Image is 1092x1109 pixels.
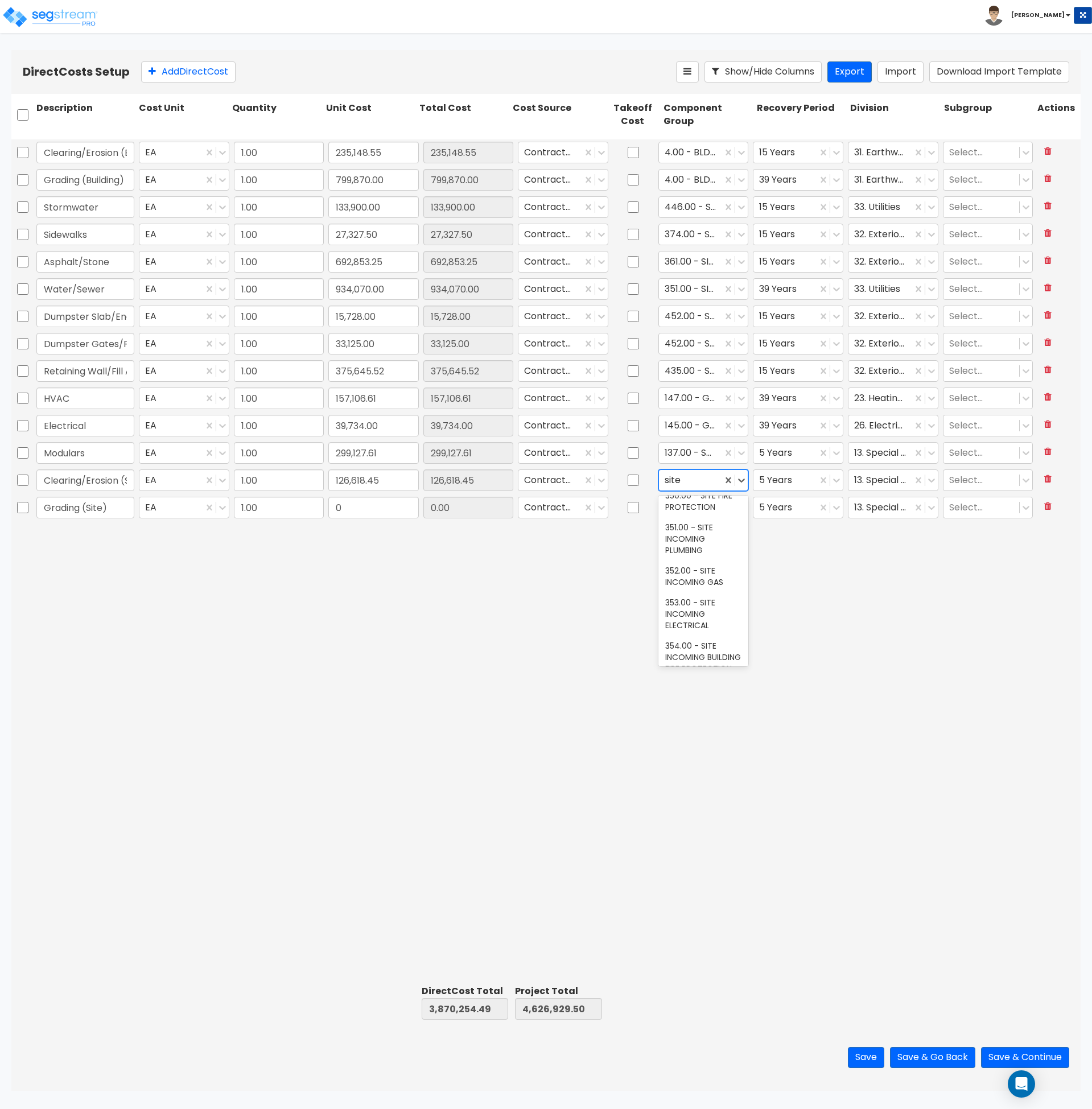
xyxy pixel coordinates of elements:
div: 147.00 - GENERAL HVAC EQUIPMENT/DUCTWORK [658,387,749,409]
div: Cost Unit [137,100,230,130]
div: 13. Special Construction [848,442,938,464]
div: 15 Years [753,333,843,354]
div: 32. Exterior Improvements [848,306,938,327]
div: Contractor Cost [518,196,608,218]
button: Delete Row [1037,224,1058,244]
div: Description [34,100,137,130]
div: 39 Years [753,278,843,300]
div: 32. Exterior Improvements [848,360,938,382]
div: 15 Years [753,306,843,327]
div: 137.00 - SPECIALTIES [658,442,749,464]
div: EA [139,469,229,491]
div: 15 Years [753,142,843,163]
div: 5 Years [753,469,843,491]
div: 15 Years [753,251,843,273]
div: 33. Utilities [848,196,938,218]
div: EA [139,196,229,218]
div: Project Total [515,985,601,998]
div: Division [848,100,941,130]
div: 361.00 - SITE ASPHALT PAVING [658,251,749,273]
div: EA [139,387,229,409]
button: Delete Row [1037,415,1058,435]
div: 374.00 - SITE CONCRETE PATHS/SIDEWALKS [658,224,749,245]
div: EA [139,442,229,464]
div: 33. Utilities [848,278,938,300]
b: [PERSON_NAME] [1011,11,1065,19]
div: 31. Earthwork [848,169,938,191]
div: 15 Years [753,196,843,218]
div: 13. Special Construction [848,469,938,491]
button: Save & Go Back [890,1047,975,1068]
div: EA [139,415,229,436]
div: 351.00 - SITE INCOMING PLUMBING [658,517,749,560]
div: Quantity [230,100,323,130]
div: 446.00 - SITE STORM DRAINAGE [658,196,749,218]
div: 353.00 - SITE INCOMING ELECTRICAL [658,592,749,636]
div: 350.00 - SITE FIRE PROTECTION [658,485,749,517]
button: Delete Row [1037,469,1058,489]
div: EA [139,306,229,327]
button: Export [827,61,872,83]
div: 4.00 - BLDG CLEARING, GRADING, & EXCAVATION [658,142,749,163]
div: Contractor Cost [518,469,608,491]
div: 15 Years [753,360,843,382]
div: 32. Exterior Improvements [848,224,938,245]
div: 435.00 - SITE RETAINING WALLS [658,360,749,382]
button: Delete Row [1037,333,1058,353]
button: Delete Row [1037,442,1058,462]
div: EA [139,497,229,518]
div: 15 Years [753,224,843,245]
div: 351.00 - SITE INCOMING PLUMBING [658,278,749,300]
div: 145.00 - GENERAL ELECTRICAL [658,415,749,436]
button: Import [877,61,924,83]
div: 452.00 - SITE TRASH ENCLOSURES [658,306,749,327]
div: EA [139,333,229,354]
div: 352.00 - SITE INCOMING GAS [658,560,749,592]
div: 32. Exterior Improvements [848,333,938,354]
button: Delete Row [1037,196,1058,216]
div: Contractor Cost [518,360,608,382]
div: Contractor Cost [518,306,608,327]
div: Cost Source [510,100,604,130]
div: 5 Years [753,442,843,464]
div: Contractor Cost [518,497,608,518]
div: Recovery Period [755,100,848,130]
button: Delete Row [1037,169,1058,189]
div: Contractor Cost [518,415,608,436]
div: Subgroup [942,100,1035,130]
div: 5 Years [753,497,843,518]
div: EA [139,169,229,191]
button: Save & Continue [981,1047,1069,1068]
b: Direct Costs Setup [23,64,130,80]
div: EA [139,278,229,300]
div: Contractor Cost [518,278,608,300]
div: 23. Heating, Ventilating, and Air Conditioning (HVAC) [848,387,938,409]
div: EA [139,251,229,273]
button: Delete Row [1037,142,1058,162]
div: Unit Cost [324,100,417,130]
div: Contractor Cost [518,224,608,245]
div: Contractor Cost [518,169,608,191]
div: Open Intercom Messenger [1008,1070,1035,1098]
div: 137.00 - SPECIALTIES [658,469,749,491]
div: 4.00 - BLDG CLEARING, GRADING, & EXCAVATION [658,169,749,191]
div: 39 Years [753,387,843,409]
img: logo_pro_r.png [2,6,98,28]
button: AddDirectCost [141,61,236,83]
div: 13. Special Construction [848,497,938,518]
div: Contractor Cost [518,442,608,464]
div: Total Cost [417,100,510,130]
div: 32. Exterior Improvements [848,251,938,273]
div: Actions [1035,100,1081,130]
div: Contractor Cost [518,333,608,354]
button: Delete Row [1037,497,1058,517]
div: 452.00 - SITE TRASH ENCLOSURES [658,333,749,354]
div: 26. Electrical [848,415,938,436]
button: Delete Row [1037,360,1058,380]
button: Delete Row [1037,278,1058,298]
div: 39 Years [753,415,843,436]
div: EA [139,142,229,163]
button: Delete Row [1037,306,1058,325]
button: Show/Hide Columns [704,61,822,83]
button: Download Import Template [929,61,1069,83]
